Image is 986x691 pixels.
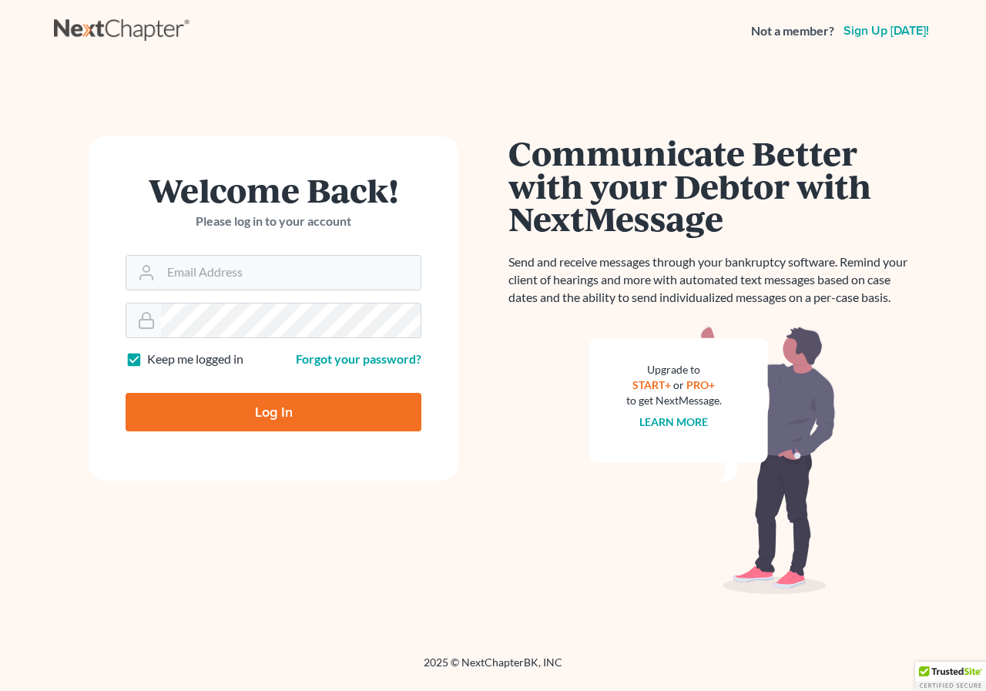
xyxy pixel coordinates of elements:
[589,325,836,595] img: nextmessage_bg-59042aed3d76b12b5cd301f8e5b87938c9018125f34e5fa2b7a6b67550977c72.svg
[126,213,421,230] p: Please log in to your account
[687,378,716,391] a: PRO+
[633,378,672,391] a: START+
[840,25,932,37] a: Sign up [DATE]!
[626,393,722,408] div: to get NextMessage.
[54,655,932,683] div: 2025 © NextChapterBK, INC
[508,136,917,235] h1: Communicate Better with your Debtor with NextMessage
[147,351,243,368] label: Keep me logged in
[161,256,421,290] input: Email Address
[751,22,834,40] strong: Not a member?
[508,253,917,307] p: Send and receive messages through your bankruptcy software. Remind your client of hearings and mo...
[126,393,421,431] input: Log In
[626,362,722,377] div: Upgrade to
[296,351,421,366] a: Forgot your password?
[126,173,421,206] h1: Welcome Back!
[640,415,709,428] a: Learn more
[915,662,986,691] div: TrustedSite Certified
[674,378,685,391] span: or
